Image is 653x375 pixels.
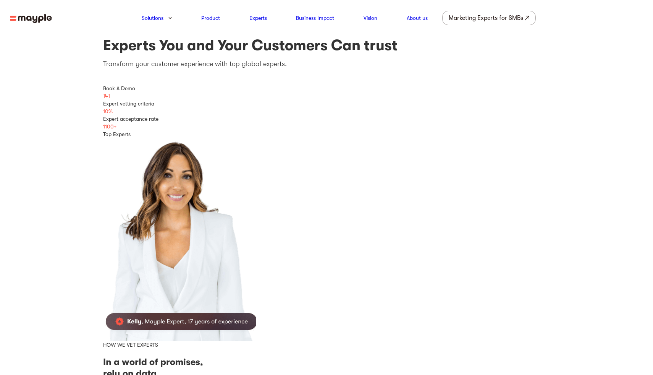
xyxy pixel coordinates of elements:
[103,107,550,115] div: 10%
[449,13,523,23] div: Marketing Experts for SMBs
[407,13,428,23] a: About us
[103,92,550,100] div: 141
[103,115,550,123] div: Expert acceptance rate
[10,14,52,23] img: mayple-logo
[442,11,536,25] a: Marketing Experts for SMBs
[296,13,334,23] a: Business Impact
[103,59,550,69] p: Transform your customer experience with top global experts.
[103,138,256,341] img: Mark Farias Mayple Expert
[103,123,550,130] div: 1100+
[201,13,220,23] a: Product
[103,341,550,349] div: HOW WE VET EXPERTS
[364,13,377,23] a: Vision
[142,13,163,23] a: Solutions
[249,13,267,23] a: Experts
[103,36,550,55] h1: Experts You and Your Customers Can trust
[103,130,550,138] div: Top Experts
[103,84,550,92] div: Book A Demo
[103,100,550,107] div: Expert vetting criteria
[168,17,172,19] img: arrow-down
